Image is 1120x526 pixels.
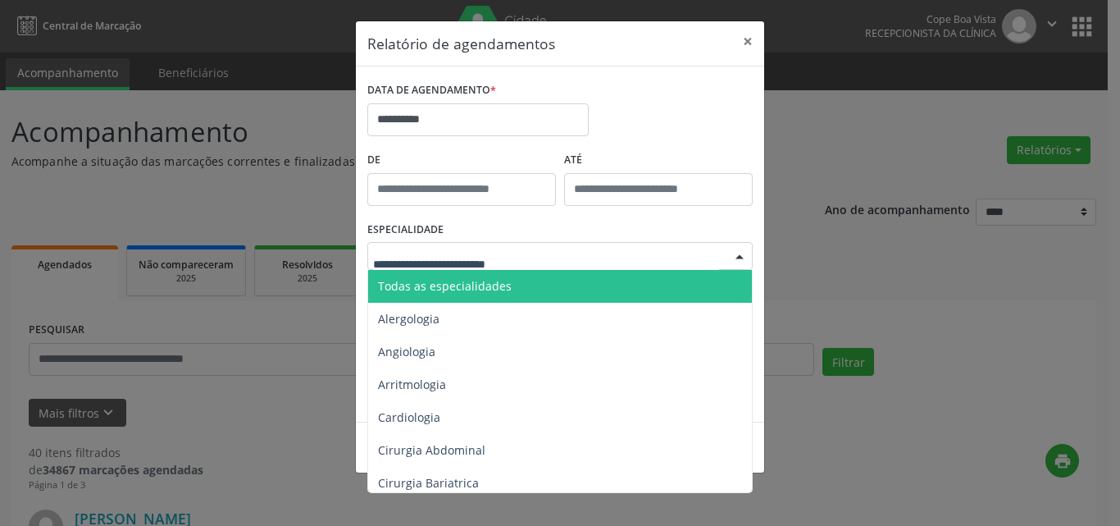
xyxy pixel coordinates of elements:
label: DATA DE AGENDAMENTO [367,78,496,103]
span: Arritmologia [378,377,446,392]
span: Cirurgia Bariatrica [378,475,479,491]
h5: Relatório de agendamentos [367,33,555,54]
span: Todas as especialidades [378,278,512,294]
span: Alergologia [378,311,439,327]
span: Angiologia [378,344,435,359]
label: ATÉ [564,148,753,173]
label: De [367,148,556,173]
label: ESPECIALIDADE [367,217,444,243]
span: Cirurgia Abdominal [378,442,485,458]
button: Close [731,21,764,62]
span: Cardiologia [378,409,440,425]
